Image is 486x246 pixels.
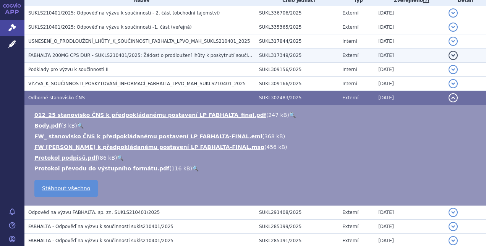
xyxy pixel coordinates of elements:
[449,37,458,46] button: detail
[374,49,445,63] td: [DATE]
[342,10,358,16] span: Externí
[28,224,173,229] span: FABHALTA - Odpověď na výzvu k součinnosti sukls210401/2025
[342,81,357,86] span: Interní
[34,180,98,197] a: Stáhnout všechno
[342,53,358,58] span: Externí
[28,81,246,86] span: VÝZVA_K_SOUČINNOSTI_POSKYTOVÁNÍ_INFORMACÍ_FABHALTA_LPVO_MAH_SUKLS210401_2025
[449,8,458,18] button: detail
[255,34,339,49] td: SUKL317844/2025
[28,67,109,72] span: Podklady pro výzvu k součinnosti II
[28,10,220,16] span: SUKLS210401/2025: Odpověď na výzvu k součinnosti - 2. část (obchodní tajemství)
[28,95,85,100] span: Odborné stanovisko ČNS
[449,51,458,60] button: detail
[34,165,478,172] li: ( )
[374,34,445,49] td: [DATE]
[342,67,357,72] span: Interní
[255,205,339,220] td: SUKL291408/2025
[264,133,283,139] span: 368 kB
[449,236,458,245] button: detail
[34,122,478,129] li: ( )
[63,123,75,129] span: 3 kB
[255,220,339,234] td: SUKL285399/2025
[255,6,339,20] td: SUKL336706/2025
[255,91,339,105] td: SUKL302483/2025
[342,95,358,100] span: Externí
[28,210,160,215] span: Odpověď na výzvu FABHALTA, sp. zn. SUKLS210401/2025
[34,123,61,129] a: Body.pdf
[449,208,458,217] button: detail
[449,222,458,231] button: detail
[255,63,339,77] td: SUKL309156/2025
[34,143,478,151] li: ( )
[374,63,445,77] td: [DATE]
[34,165,169,172] a: Protokol převodu do výstupního formátu.pdf
[374,220,445,234] td: [DATE]
[374,6,445,20] td: [DATE]
[192,165,199,172] a: 🔍
[100,155,115,161] span: 86 kB
[268,112,287,118] span: 247 kB
[342,238,358,243] span: Externí
[449,65,458,74] button: detail
[289,112,296,118] a: 🔍
[117,155,123,161] a: 🔍
[28,238,173,243] span: FABHALTA - Odpověď na výzvu k součinnosti sukls210401/2025
[342,39,357,44] span: Interní
[255,77,339,91] td: SUKL309166/2025
[34,111,478,119] li: ( )
[449,23,458,32] button: detail
[34,155,98,161] a: Protokol podpisů.pdf
[374,205,445,220] td: [DATE]
[34,144,264,150] a: FW [PERSON_NAME] k předpokládanému postavení LP FABHALTA-FINAL.msg
[449,79,458,88] button: detail
[172,165,190,172] span: 116 kB
[342,24,358,30] span: Externí
[449,93,458,102] button: detail
[28,53,262,58] span: FABHALTA 200MG CPS DUR - SUKLS210401/2025: Žádost o prodloužení lhůty k poskytnutí součinnosti
[28,39,250,44] span: USNESENÍ_O_PRODLOUŽENÍ_LHŮTY_K_SOUČINNOSTI_FABHALTA_LPVO_MAH_SUKLS210401_2025
[255,49,339,63] td: SUKL317349/2025
[374,20,445,34] td: [DATE]
[266,144,285,150] span: 456 kB
[34,154,478,162] li: ( )
[342,210,358,215] span: Externí
[342,224,358,229] span: Externí
[374,77,445,91] td: [DATE]
[255,20,339,34] td: SUKL335365/2025
[34,133,262,139] a: FW_ stanovisko ČNS k předpokládanému postavení LP FABHALTA-FINAL.eml
[28,24,192,30] span: SUKLS210401/2025: Odpověď na výzvu k součinnosti -1. část (veřejná)
[374,91,445,105] td: [DATE]
[34,133,478,140] li: ( )
[34,112,266,118] a: 012_25 stanovisko ČNS k předpokládanému postavení LP FABHALTA_final.pdf
[77,123,84,129] a: 🔍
